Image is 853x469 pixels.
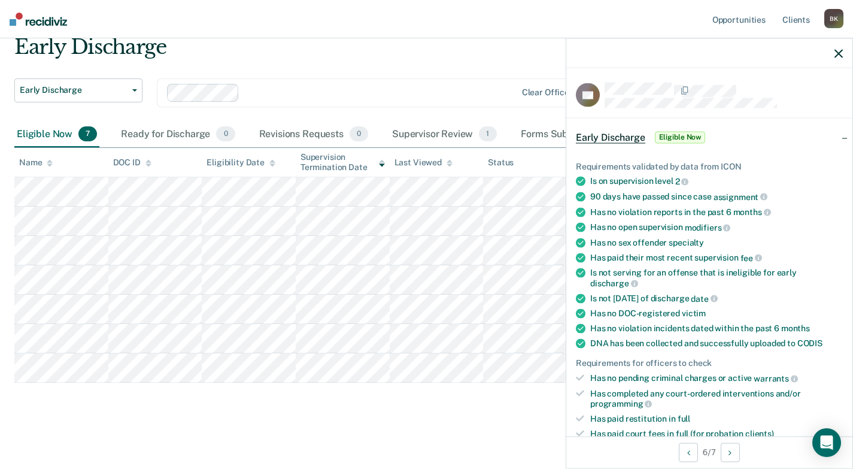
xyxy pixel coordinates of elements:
span: fee [740,253,762,262]
span: 1 [479,126,496,142]
div: Has paid restitution in [590,414,843,424]
span: Early Discharge [20,85,128,95]
span: date [691,293,717,303]
button: Next Opportunity [721,443,740,462]
div: Supervisor Review [390,122,499,148]
span: modifiers [685,223,731,232]
div: Is not [DATE] of discharge [590,293,843,304]
div: Clear officers [522,87,577,98]
div: Has no violation reports in the past 6 [590,207,843,217]
span: warrants [754,374,798,383]
span: 0 [216,126,235,142]
div: Has no pending criminal charges or active [590,373,843,384]
div: Has paid court fees in full (for probation [590,429,843,439]
div: DNA has been collected and successfully uploaded to [590,338,843,349]
div: Requirements validated by data from ICON [576,161,843,171]
div: Status [488,158,514,168]
span: 0 [350,126,368,142]
div: Has no violation incidents dated within the past 6 [590,323,843,334]
img: Recidiviz [10,13,67,26]
div: Last Viewed [394,158,453,168]
div: Has paid their most recent supervision [590,252,843,263]
div: Has no open supervision [590,222,843,233]
span: programming [590,399,652,409]
div: 6 / 7 [566,436,852,468]
div: Ready for Discharge [119,122,237,148]
span: Eligible Now [655,131,706,143]
div: Is on supervision level [590,176,843,187]
div: DOC ID [113,158,151,168]
div: Requirements for officers to check [576,358,843,368]
div: Early DischargeEligible Now [566,118,852,156]
span: full [678,414,690,423]
span: 7 [78,126,97,142]
span: 2 [675,177,689,186]
div: Supervision Termination Date [300,152,385,173]
span: victim [682,308,706,318]
div: Forms Submitted [518,122,624,148]
div: B K [824,9,843,28]
span: months [733,207,771,217]
span: specialty [669,237,704,247]
div: Has completed any court-ordered interventions and/or [590,388,843,409]
span: months [781,323,810,333]
div: Has no sex offender [590,237,843,247]
span: assignment [714,192,767,201]
div: Is not serving for an offense that is ineligible for early [590,268,843,288]
div: Eligible Now [14,122,99,148]
div: 90 days have passed since case [590,192,843,202]
button: Previous Opportunity [679,443,698,462]
span: discharge [590,279,638,288]
div: Has no DOC-registered [590,308,843,319]
div: Revisions Requests [257,122,371,148]
div: Early Discharge [14,35,654,69]
span: Early Discharge [576,131,645,143]
div: Open Intercom Messenger [812,428,841,457]
div: Eligibility Date [207,158,275,168]
span: CODIS [797,338,822,348]
div: Name [19,158,53,168]
span: clients) [745,429,774,438]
